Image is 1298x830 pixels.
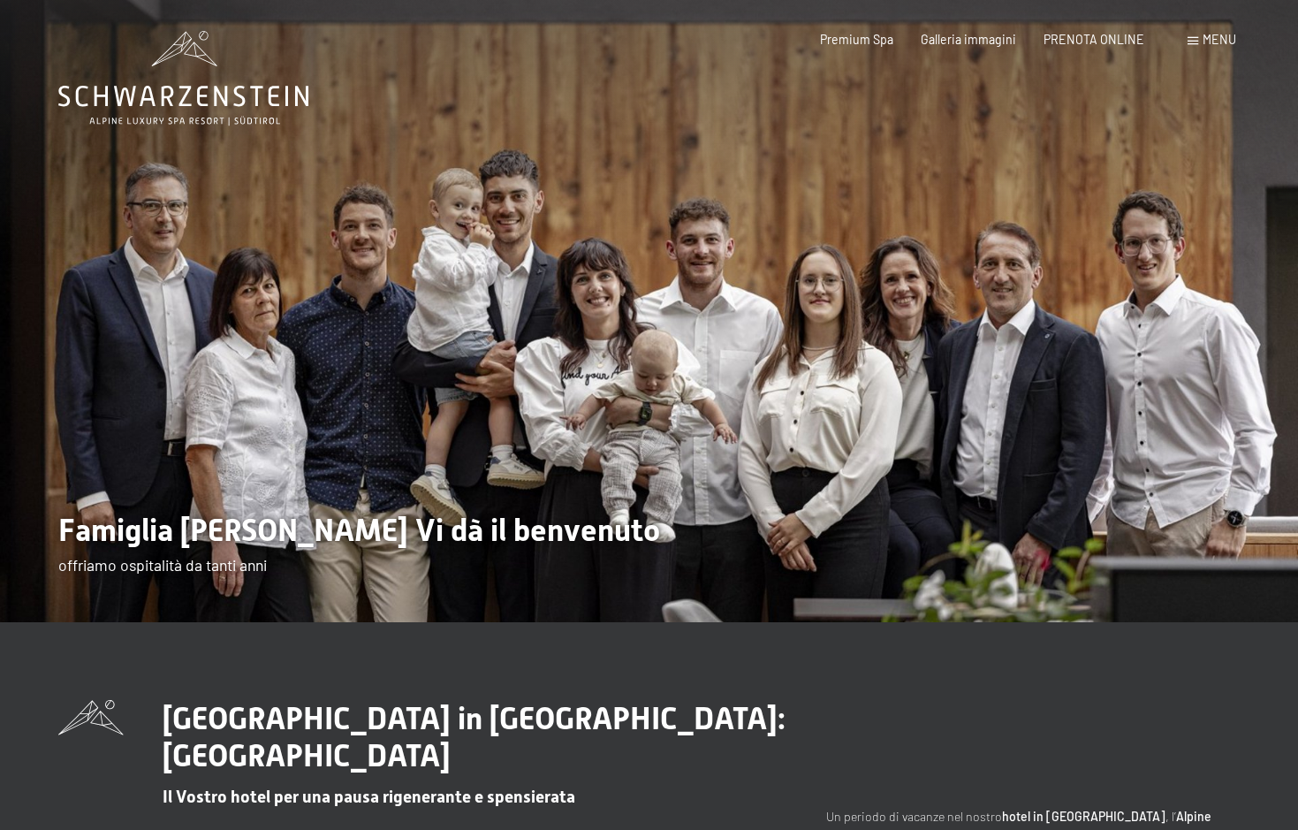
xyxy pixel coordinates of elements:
span: offriamo ospitalità da tanti anni [58,555,267,575]
a: Premium Spa [820,32,893,47]
span: Menu [1203,32,1236,47]
a: Galleria immagini [921,32,1016,47]
span: Famiglia [PERSON_NAME] Vi dà il benvenuto [58,512,660,548]
strong: hotel in [GEOGRAPHIC_DATA] [1002,809,1165,824]
span: Il Vostro hotel per una pausa rigenerante e spensierata [163,787,575,807]
a: PRENOTA ONLINE [1044,32,1144,47]
span: [GEOGRAPHIC_DATA] in [GEOGRAPHIC_DATA]: [GEOGRAPHIC_DATA] [163,700,786,773]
